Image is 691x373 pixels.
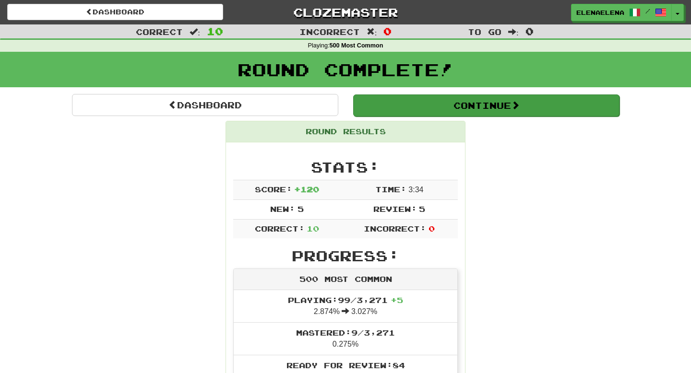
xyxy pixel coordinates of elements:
span: New: [270,204,295,213]
span: : [190,28,200,36]
span: / [645,8,650,14]
span: 5 [298,204,304,213]
h1: Round Complete! [3,60,688,79]
span: + 120 [294,185,319,194]
span: ElenaElena [576,8,624,17]
li: 2.874% 3.027% [234,290,457,323]
button: Continue [353,94,620,117]
span: Ready for Review: 84 [286,361,405,370]
span: Score: [255,185,292,194]
li: 0.275% [234,322,457,355]
span: 3 : 34 [408,186,423,194]
a: ElenaElena / [571,4,672,21]
span: : [508,28,519,36]
span: 10 [307,224,319,233]
div: 500 Most Common [234,269,457,290]
span: Time: [375,185,406,194]
a: Dashboard [7,4,223,20]
span: To go [468,27,501,36]
strong: 500 Most Common [329,42,383,49]
span: + 5 [391,295,403,304]
a: Clozemaster [238,4,453,21]
span: 0 [383,25,392,37]
span: Incorrect: [364,224,426,233]
span: 10 [207,25,223,37]
span: Mastered: 9 / 3,271 [296,328,395,337]
span: Review: [373,204,417,213]
span: : [367,28,377,36]
div: Round Results [226,121,465,142]
span: Correct: [255,224,305,233]
span: Playing: 99 / 3,271 [288,295,403,304]
h2: Stats: [233,159,458,175]
span: 0 [429,224,435,233]
span: Incorrect [299,27,360,36]
a: Dashboard [72,94,338,116]
h2: Progress: [233,248,458,264]
span: Correct [136,27,183,36]
span: 5 [419,204,425,213]
span: 0 [525,25,534,37]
